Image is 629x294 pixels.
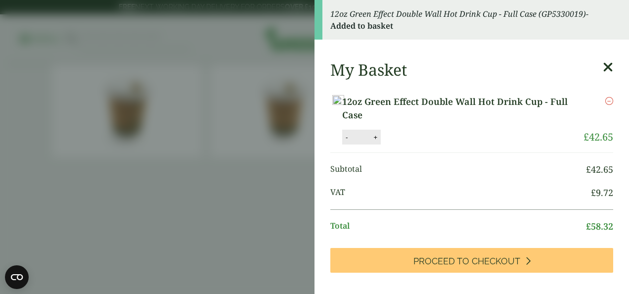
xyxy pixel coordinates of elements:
[591,187,596,198] span: £
[586,220,613,232] bdi: 58.32
[586,220,591,232] span: £
[605,95,613,107] a: Remove this item
[330,8,586,19] em: 12oz Green Effect Double Wall Hot Drink Cup - Full Case (GP5330019)
[330,220,586,233] span: Total
[342,95,584,122] a: 12oz Green Effect Double Wall Hot Drink Cup - Full Case
[370,133,380,142] button: +
[584,130,613,144] bdi: 42.65
[591,187,613,198] bdi: 9.72
[586,163,613,175] bdi: 42.65
[586,163,591,175] span: £
[584,130,589,144] span: £
[330,20,393,31] strong: Added to basket
[413,256,520,267] span: Proceed to Checkout
[330,163,586,176] span: Subtotal
[343,133,351,142] button: -
[5,265,29,289] button: Open CMP widget
[330,248,613,273] a: Proceed to Checkout
[330,60,407,79] h2: My Basket
[330,186,591,199] span: VAT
